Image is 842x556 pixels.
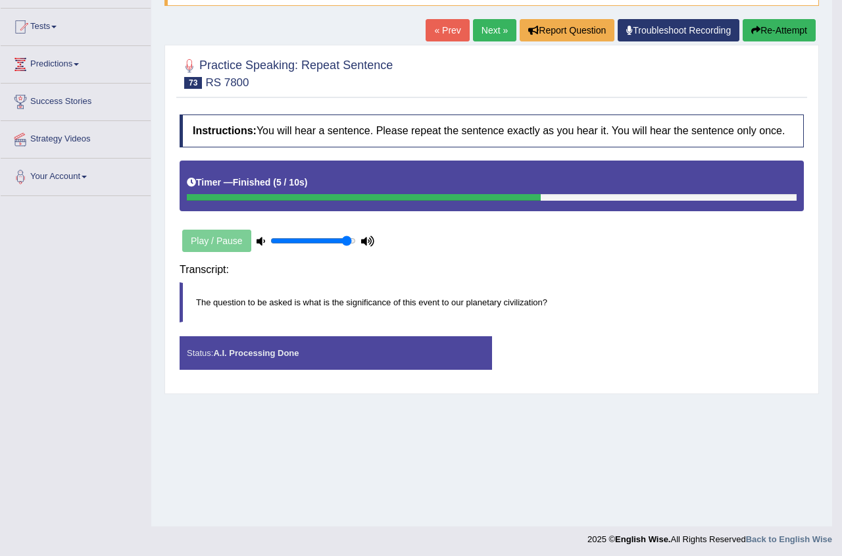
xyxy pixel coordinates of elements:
span: 73 [184,77,202,89]
a: Your Account [1,159,151,191]
b: ( [273,177,276,188]
a: Back to English Wise [746,534,832,544]
a: « Prev [426,19,469,41]
div: 2025 © All Rights Reserved [587,526,832,545]
a: Predictions [1,46,151,79]
strong: A.I. Processing Done [213,348,299,358]
a: Strategy Videos [1,121,151,154]
a: Troubleshoot Recording [618,19,739,41]
small: RS 7800 [205,76,249,89]
b: ) [305,177,308,188]
div: Status: [180,336,492,370]
h2: Practice Speaking: Repeat Sentence [180,56,393,89]
blockquote: The question to be asked is what is the significance of this event to our planetary civilization? [180,282,804,322]
b: 5 / 10s [276,177,305,188]
button: Re-Attempt [743,19,816,41]
h4: You will hear a sentence. Please repeat the sentence exactly as you hear it. You will hear the se... [180,114,804,147]
button: Report Question [520,19,614,41]
strong: English Wise. [615,534,670,544]
h4: Transcript: [180,264,804,276]
b: Instructions: [193,125,257,136]
a: Tests [1,9,151,41]
a: Success Stories [1,84,151,116]
h5: Timer — [187,178,307,188]
b: Finished [233,177,271,188]
a: Next » [473,19,516,41]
